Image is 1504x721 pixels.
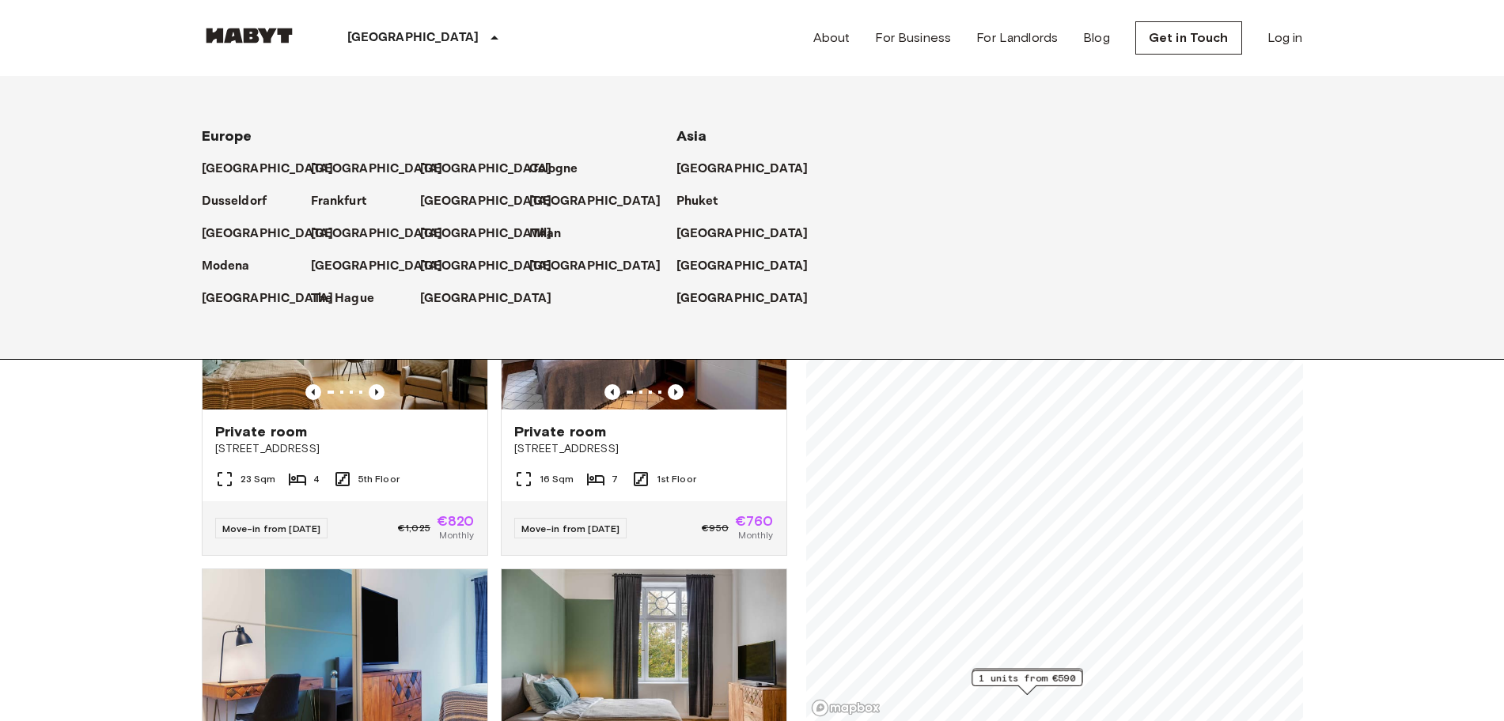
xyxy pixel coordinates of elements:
span: Monthly [439,528,474,542]
p: [GEOGRAPHIC_DATA] [202,225,334,243]
p: [GEOGRAPHIC_DATA] [420,192,552,211]
span: 7 [612,472,618,486]
p: Modena [202,257,250,276]
a: Marketing picture of unit DE-03-001-003-01HFPrevious imagePrevious imagePrivate room[STREET_ADDRE... [202,219,488,556]
p: [GEOGRAPHIC_DATA] [676,289,809,308]
a: [GEOGRAPHIC_DATA] [420,225,568,243]
a: Modena [202,257,266,276]
button: Previous image [305,384,321,400]
a: [GEOGRAPHIC_DATA] [202,289,350,308]
p: [GEOGRAPHIC_DATA] [676,225,809,243]
a: Blog [1083,28,1110,47]
p: [GEOGRAPHIC_DATA] [420,225,552,243]
img: Habyt [202,28,297,43]
a: [GEOGRAPHIC_DATA] [529,257,677,276]
a: [GEOGRAPHIC_DATA] [529,192,677,211]
span: Monthly [738,528,773,542]
p: [GEOGRAPHIC_DATA] [529,257,661,276]
p: Frankfurt [311,192,366,211]
span: €1,025 [398,521,430,535]
span: €760 [735,514,774,528]
p: [GEOGRAPHIC_DATA] [311,225,443,243]
a: Dusseldorf [202,192,283,211]
span: Asia [676,127,707,145]
a: [GEOGRAPHIC_DATA] [420,257,568,276]
a: [GEOGRAPHIC_DATA] [311,257,459,276]
a: Log in [1267,28,1303,47]
button: Previous image [369,384,385,400]
p: [GEOGRAPHIC_DATA] [676,160,809,179]
div: Map marker [972,669,1082,693]
a: The Hague [311,289,390,308]
span: Private room [514,422,607,441]
span: €820 [437,514,475,528]
a: Milan [529,225,578,243]
a: [GEOGRAPHIC_DATA] [420,160,568,179]
a: [GEOGRAPHIC_DATA] [420,289,568,308]
div: Map marker [972,670,1082,695]
p: Dusseldorf [202,192,267,211]
p: Cologne [529,160,578,179]
span: 16 Sqm [540,472,574,486]
p: [GEOGRAPHIC_DATA] [420,289,552,308]
span: 1 units from €590 [979,671,1075,685]
a: [GEOGRAPHIC_DATA] [676,225,824,243]
a: [GEOGRAPHIC_DATA] [676,160,824,179]
a: [GEOGRAPHIC_DATA] [311,225,459,243]
p: [GEOGRAPHIC_DATA] [420,257,552,276]
span: [STREET_ADDRESS] [215,441,475,457]
p: [GEOGRAPHIC_DATA] [347,28,479,47]
p: [GEOGRAPHIC_DATA] [202,160,334,179]
a: Cologne [529,160,594,179]
span: Move-in from [DATE] [222,523,321,534]
p: The Hague [311,289,374,308]
button: Previous image [668,384,684,400]
span: Move-in from [DATE] [521,523,620,534]
span: Private room [215,422,308,441]
span: 2 units from €590 [979,670,1075,684]
p: [GEOGRAPHIC_DATA] [676,257,809,276]
a: Get in Touch [1135,21,1242,55]
a: [GEOGRAPHIC_DATA] [311,160,459,179]
span: 5th Floor [358,472,400,486]
span: €950 [702,521,729,535]
a: Mapbox logo [811,699,881,717]
a: For Landlords [976,28,1058,47]
a: About [813,28,850,47]
a: Marketing picture of unit DE-03-003-001-07HFPrevious imagePrevious imagePrivate room[STREET_ADDRE... [501,219,787,556]
p: [GEOGRAPHIC_DATA] [202,289,334,308]
p: [GEOGRAPHIC_DATA] [311,257,443,276]
a: [GEOGRAPHIC_DATA] [202,160,350,179]
span: Europe [202,127,252,145]
a: [GEOGRAPHIC_DATA] [676,257,824,276]
p: [GEOGRAPHIC_DATA] [529,192,661,211]
span: 4 [313,472,320,486]
a: [GEOGRAPHIC_DATA] [420,192,568,211]
span: 1st Floor [657,472,696,486]
p: [GEOGRAPHIC_DATA] [311,160,443,179]
a: Frankfurt [311,192,382,211]
a: Phuket [676,192,734,211]
span: 23 Sqm [241,472,276,486]
p: [GEOGRAPHIC_DATA] [420,160,552,179]
button: Previous image [604,384,620,400]
span: [STREET_ADDRESS] [514,441,774,457]
p: Milan [529,225,562,243]
a: [GEOGRAPHIC_DATA] [676,289,824,308]
p: Phuket [676,192,718,211]
a: [GEOGRAPHIC_DATA] [202,225,350,243]
a: For Business [875,28,951,47]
